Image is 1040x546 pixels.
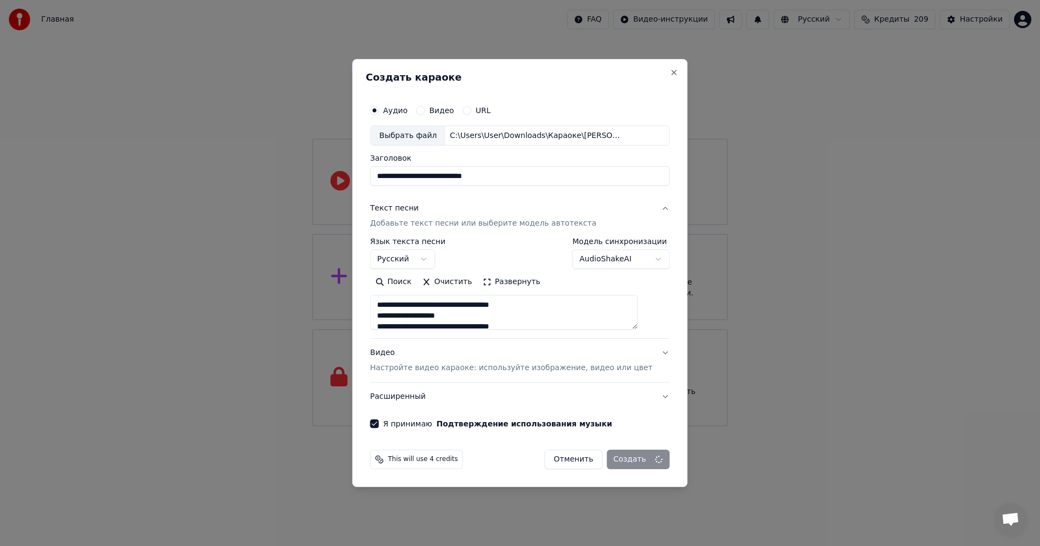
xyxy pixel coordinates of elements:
[445,130,629,141] div: C:\Users\User\Downloads\Караоке\[PERSON_NAME] - [PERSON_NAME].mp3
[476,107,491,114] label: URL
[573,238,670,246] label: Модель синхронизации
[370,219,596,229] p: Добавьте текст песни или выберите модель автотекста
[370,383,669,411] button: Расширенный
[370,126,445,146] div: Выбрать файл
[370,238,669,339] div: Текст песниДобавьте текст песни или выберите модель автотекста
[370,203,419,214] div: Текст песни
[544,450,602,469] button: Отменить
[388,455,458,464] span: This will use 4 credits
[370,348,652,374] div: Видео
[417,274,478,291] button: Очистить
[370,274,417,291] button: Поиск
[383,420,612,427] label: Я принимаю
[437,420,612,427] button: Я принимаю
[370,195,669,238] button: Текст песниДобавьте текст песни или выберите модель автотекста
[429,107,454,114] label: Видео
[366,73,674,82] h2: Создать караоке
[477,274,545,291] button: Развернуть
[370,238,445,246] label: Язык текста песни
[370,363,652,373] p: Настройте видео караоке: используйте изображение, видео или цвет
[370,339,669,383] button: ВидеоНастройте видео караоке: используйте изображение, видео или цвет
[370,155,669,162] label: Заголовок
[383,107,407,114] label: Аудио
